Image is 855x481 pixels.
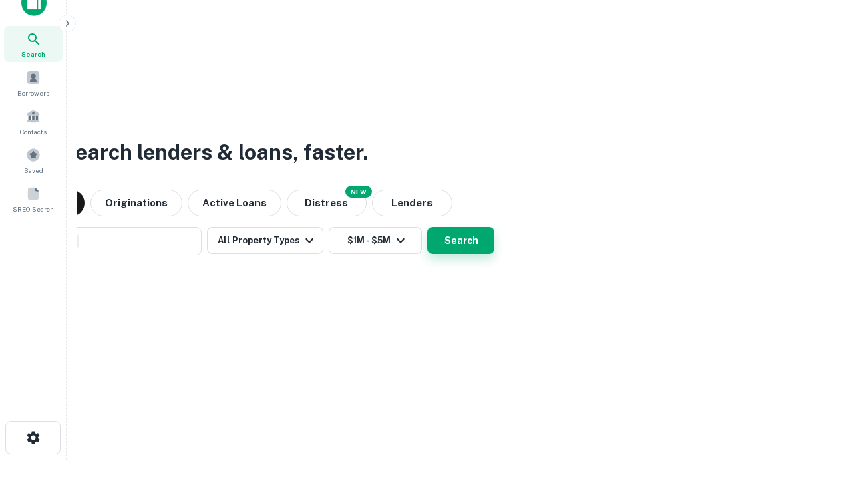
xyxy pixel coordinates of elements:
span: Search [21,49,45,59]
a: Search [4,26,63,62]
span: SREO Search [13,204,54,214]
div: NEW [345,186,372,198]
button: Search [427,227,494,254]
a: Contacts [4,104,63,140]
span: Contacts [20,126,47,137]
button: Lenders [372,190,452,216]
span: Saved [24,165,43,176]
a: Saved [4,142,63,178]
span: Borrowers [17,88,49,98]
button: Search distressed loans with lien and other non-mortgage details. [287,190,367,216]
button: Active Loans [188,190,281,216]
iframe: Chat Widget [788,374,855,438]
a: SREO Search [4,181,63,217]
a: Borrowers [4,65,63,101]
button: Originations [90,190,182,216]
button: All Property Types [207,227,323,254]
button: $1M - $5M [329,227,422,254]
h3: Search lenders & loans, faster. [61,136,368,168]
